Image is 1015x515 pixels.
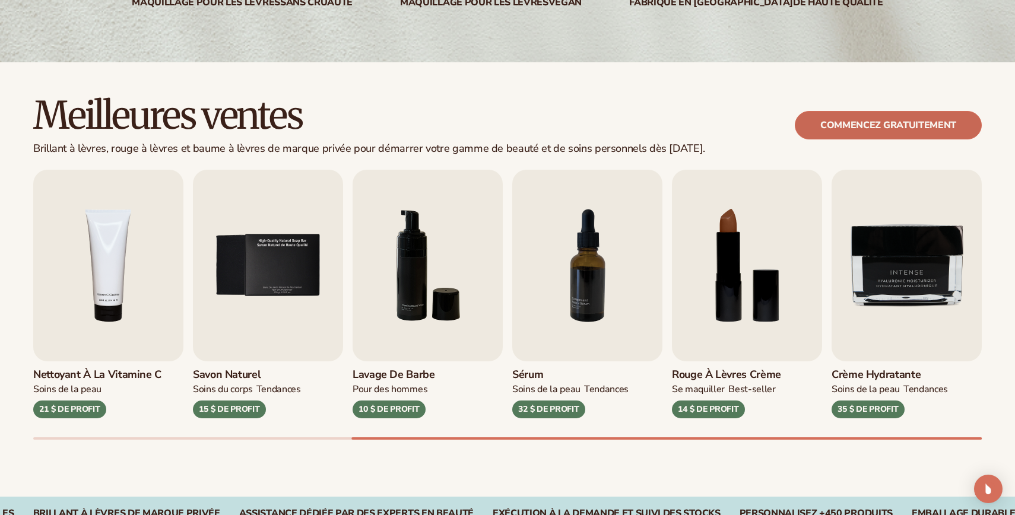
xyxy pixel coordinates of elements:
font: 21 $ DE PROFIT [39,403,100,415]
font: 32 $ DE PROFIT [518,403,579,415]
font: Sérum [512,367,543,382]
a: 8 / 9 [672,170,822,418]
a: 4 / 9 [33,170,183,418]
font: SE MAQUILLER [672,383,725,396]
font: SOINS DE LA PEAU [512,383,581,396]
font: BEST-SELLER [728,383,776,396]
font: TENDANCES [903,383,948,396]
font: SOINS DE LA PEAU [832,383,900,396]
a: Commencez gratuitement [795,111,982,139]
font: 14 $ DE PROFIT [678,403,738,415]
font: 15 $ DE PROFIT [199,403,259,415]
div: Open Intercom Messenger [974,475,1003,503]
font: Rouge à lèvres crème [672,367,781,382]
font: Nettoyant à la vitamine C [33,367,161,382]
font: Savon naturel [193,367,261,382]
a: 9 / 9 [832,170,982,418]
font: TENDANCES [256,383,301,396]
font: Meilleures ventes [33,91,302,139]
font: Crème hydratante [832,367,921,382]
a: 7 / 9 [512,170,662,418]
font: Soins du CORPS [193,383,253,396]
font: Commencez gratuitement [820,119,956,132]
a: 6 / 9 [353,170,503,418]
font: Brillant à lèvres, rouge à lèvres et baume à lèvres de marque privée pour démarrer votre gamme de... [33,141,705,155]
font: TENDANCES [584,383,629,396]
font: 35 $ ​​DE PROFIT [838,403,898,415]
font: Lavage de barbe [353,367,435,382]
font: 10 $ DE PROFIT [359,403,419,415]
font: Soins de la peau [33,383,101,396]
font: Pour des hommes [353,383,427,396]
a: 5 / 9 [193,170,343,418]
